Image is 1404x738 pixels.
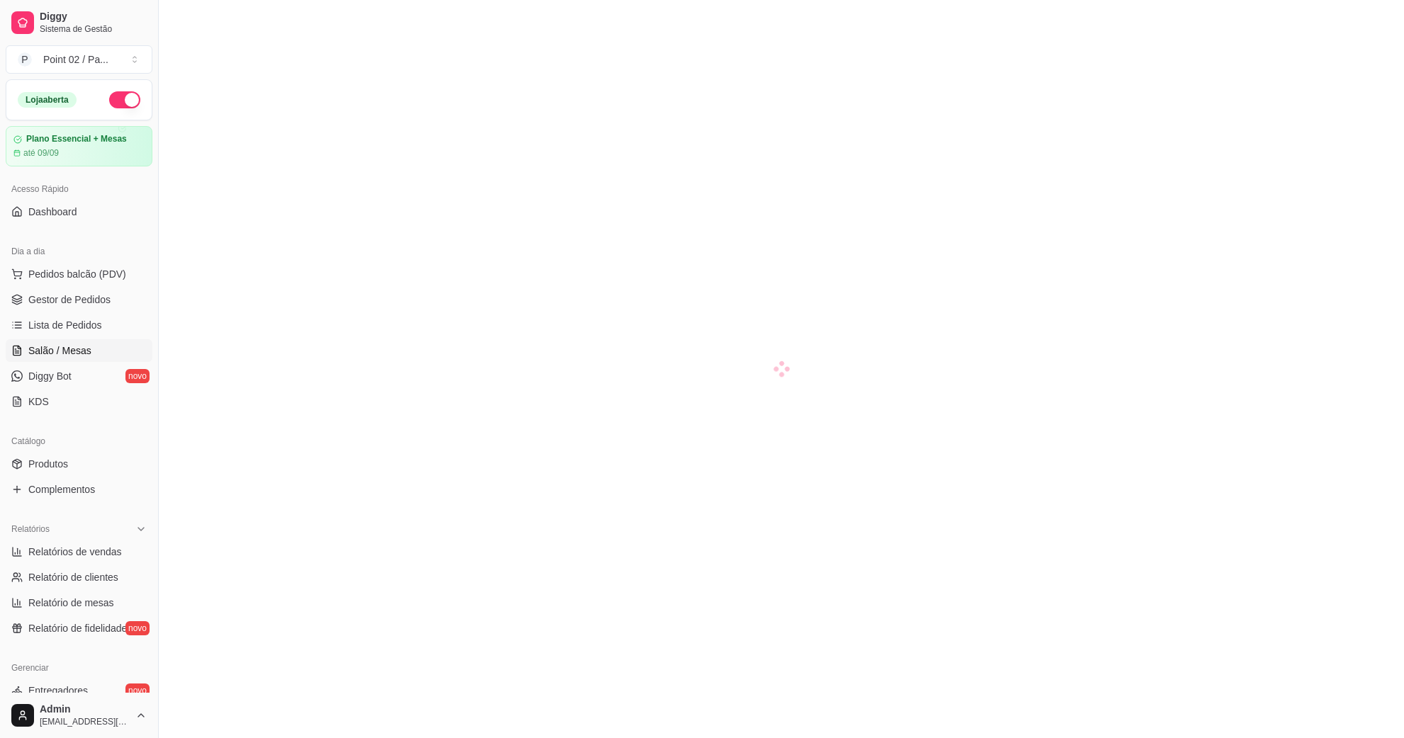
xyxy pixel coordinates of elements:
span: Pedidos balcão (PDV) [28,267,126,281]
article: Plano Essencial + Mesas [26,134,127,144]
span: Produtos [28,457,68,471]
article: até 09/09 [23,147,59,159]
a: Salão / Mesas [6,339,152,362]
div: Point 02 / Pa ... [43,52,108,67]
div: Catálogo [6,430,152,453]
button: Pedidos balcão (PDV) [6,263,152,285]
span: Diggy [40,11,147,23]
span: Entregadores [28,683,88,698]
div: Loja aberta [18,92,77,108]
a: Entregadoresnovo [6,679,152,702]
span: Sistema de Gestão [40,23,147,35]
a: Complementos [6,478,152,501]
a: Produtos [6,453,152,475]
span: Gestor de Pedidos [28,293,111,307]
div: Gerenciar [6,657,152,679]
a: Relatórios de vendas [6,540,152,563]
a: KDS [6,390,152,413]
a: Relatório de clientes [6,566,152,589]
span: Complementos [28,482,95,496]
span: Relatório de mesas [28,596,114,610]
span: Salão / Mesas [28,344,91,358]
span: [EMAIL_ADDRESS][DOMAIN_NAME] [40,716,130,727]
a: Gestor de Pedidos [6,288,152,311]
span: Relatório de clientes [28,570,118,584]
span: Dashboard [28,205,77,219]
a: Dashboard [6,200,152,223]
div: Dia a dia [6,240,152,263]
a: Diggy Botnovo [6,365,152,387]
a: Relatório de mesas [6,591,152,614]
button: Admin[EMAIL_ADDRESS][DOMAIN_NAME] [6,698,152,732]
span: P [18,52,32,67]
button: Select a team [6,45,152,74]
span: Relatório de fidelidade [28,621,127,635]
span: Relatórios [11,523,50,535]
span: Lista de Pedidos [28,318,102,332]
span: Diggy Bot [28,369,72,383]
a: Relatório de fidelidadenovo [6,617,152,640]
button: Alterar Status [109,91,140,108]
span: Relatórios de vendas [28,545,122,559]
span: KDS [28,394,49,409]
a: Plano Essencial + Mesasaté 09/09 [6,126,152,166]
a: DiggySistema de Gestão [6,6,152,40]
a: Lista de Pedidos [6,314,152,336]
div: Acesso Rápido [6,178,152,200]
span: Admin [40,703,130,716]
